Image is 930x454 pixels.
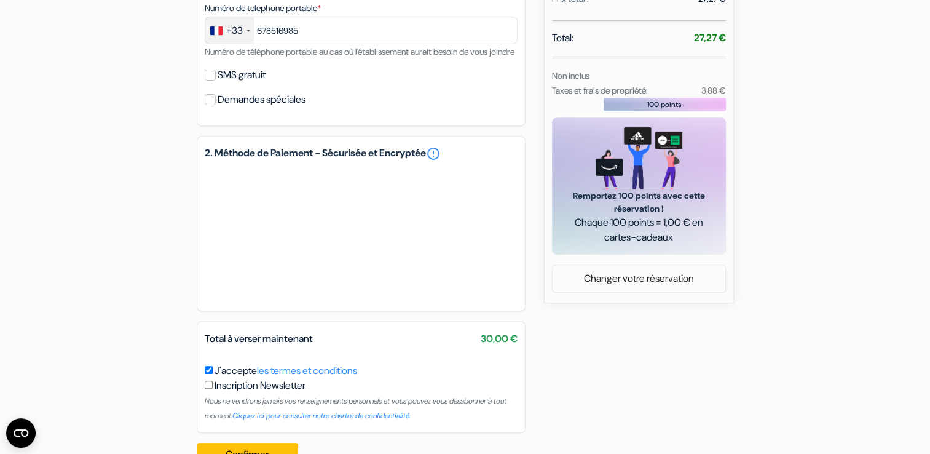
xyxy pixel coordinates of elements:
span: 30,00 € [481,332,518,346]
small: Numéro de téléphone portable au cas où l'établissement aurait besoin de vous joindre [205,46,514,57]
label: Inscription Newsletter [215,378,305,393]
a: error_outline [426,146,441,161]
div: France: +33 [205,17,254,44]
label: SMS gratuit [218,66,266,84]
span: Total à verser maintenant [205,332,313,345]
span: Remportez 100 points avec cette réservation ! [567,189,711,215]
iframe: Cadre de saisie sécurisé pour le paiement [202,164,520,303]
span: 100 points [647,99,682,110]
small: Taxes et frais de propriété: [552,85,648,96]
label: J'accepte [215,364,357,378]
label: Demandes spéciales [218,91,305,108]
h5: 2. Méthode de Paiement - Sécurisée et Encryptée [205,146,518,161]
small: 3,88 € [701,85,725,96]
label: Numéro de telephone portable [205,2,321,15]
a: Changer votre réservation [553,267,725,290]
strong: 27,27 € [694,31,726,44]
small: Non inclus [552,70,589,81]
button: Ouvrir le widget CMP [6,418,36,448]
a: Cliquez ici pour consulter notre chartre de confidentialité. [232,411,411,421]
img: gift_card_hero_new.png [596,127,682,189]
small: Nous ne vendrons jamais vos renseignements personnels et vous pouvez vous désabonner à tout moment. [205,396,506,421]
div: +33 [226,23,243,38]
span: Chaque 100 points = 1,00 € en cartes-cadeaux [567,215,711,245]
span: Total: [552,31,573,46]
a: les termes et conditions [257,364,357,377]
input: 6 12 34 56 78 [205,17,518,44]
